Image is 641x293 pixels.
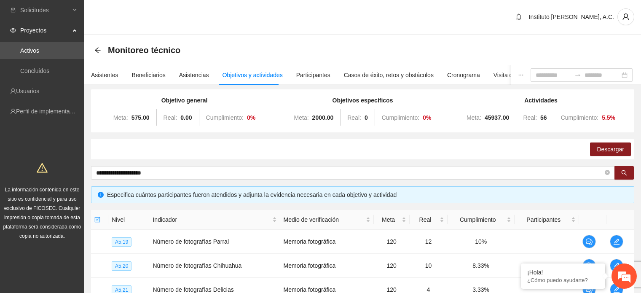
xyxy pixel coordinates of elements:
span: La información contenida en este sitio es confidencial y para uso exclusivo de FICOSEC. Cualquier... [3,187,81,239]
span: arrow-left [94,47,101,54]
button: edit [610,235,623,248]
strong: 0.00 [180,114,192,121]
span: search [621,170,627,177]
th: Participantes [515,210,579,230]
button: edit [610,259,623,272]
td: 12 [410,230,448,254]
div: Especifica cuántos participantes fueron atendidos y adjunta la evidencia necesaria en cada objeti... [107,190,628,199]
a: Activos [20,47,39,54]
td: 120 [374,230,410,254]
th: Meta [374,210,410,230]
th: Cumplimiento [448,210,515,230]
span: Cumplimiento [451,215,505,224]
span: Cumplimiento: [561,114,598,121]
span: Proyectos [20,22,70,39]
p: ¿Cómo puedo ayudarte? [527,277,599,283]
a: Usuarios [16,88,39,94]
td: Número de fotografías Parral [149,230,280,254]
td: 8.33% [448,254,515,278]
span: Medio de verificación [284,215,364,224]
span: Indicador [153,215,270,224]
div: ¡Hola! [527,269,599,276]
strong: Objetivos específicos [333,97,393,104]
strong: 45937.00 [485,114,509,121]
span: Real: [523,114,537,121]
span: Descargar [597,145,624,154]
span: inbox [10,7,16,13]
div: Asistentes [91,70,118,80]
span: swap-right [574,72,581,78]
div: Beneficiarios [132,70,166,80]
span: user [618,13,634,21]
span: to [574,72,581,78]
td: 10 [410,254,448,278]
a: Concluidos [20,67,49,74]
span: check-square [94,217,100,223]
strong: Actividades [524,97,558,104]
span: close-circle [605,170,610,175]
div: Asistencias [179,70,209,80]
strong: 0 [365,114,368,121]
span: Participantes [518,215,569,224]
span: Monitoreo técnico [108,43,180,57]
div: Participantes [296,70,330,80]
button: comment [582,235,596,248]
span: info-circle [98,192,104,198]
span: A5.19 [112,237,131,247]
span: warning [37,162,48,173]
button: Descargar [590,142,631,156]
span: close-circle [605,169,610,177]
th: Indicador [149,210,280,230]
span: Meta: [113,114,128,121]
span: bell [512,13,525,20]
span: eye [10,27,16,33]
div: Objetivos y actividades [223,70,283,80]
span: Solicitudes [20,2,70,19]
span: Real [413,215,438,224]
span: edit [610,262,623,269]
th: Nivel [108,210,150,230]
strong: 2000.00 [312,114,334,121]
span: Meta: [467,114,481,121]
span: edit [610,238,623,245]
td: Número de fotografías Chihuahua [149,254,280,278]
div: Casos de éxito, retos y obstáculos [344,70,434,80]
span: Cumplimiento: [206,114,244,121]
span: edit [610,286,623,293]
strong: 575.00 [131,114,150,121]
span: Instituto [PERSON_NAME], A.C. [529,13,614,20]
td: Memoria fotográfica [280,230,374,254]
a: Perfil de implementadora [16,108,82,115]
strong: 0 % [247,114,255,121]
th: Real [410,210,448,230]
button: bell [512,10,526,24]
button: user [617,8,634,25]
td: Memoria fotográfica [280,254,374,278]
div: Cronograma [447,70,480,80]
span: Meta [377,215,400,224]
button: search [614,166,634,180]
th: Medio de verificación [280,210,374,230]
div: Visita de campo y entregables [493,70,572,80]
div: Back [94,47,101,54]
td: 10% [448,230,515,254]
button: ellipsis [511,65,531,85]
span: Real: [164,114,177,121]
td: 120 [374,254,410,278]
button: comment [582,259,596,272]
span: Cumplimiento: [382,114,419,121]
span: A5.20 [112,261,131,271]
strong: 56 [540,114,547,121]
span: Real: [347,114,361,121]
span: Meta: [294,114,309,121]
strong: 5.5 % [602,114,615,121]
strong: 0 % [423,114,431,121]
strong: Objetivo general [161,97,208,104]
span: ellipsis [518,72,524,78]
